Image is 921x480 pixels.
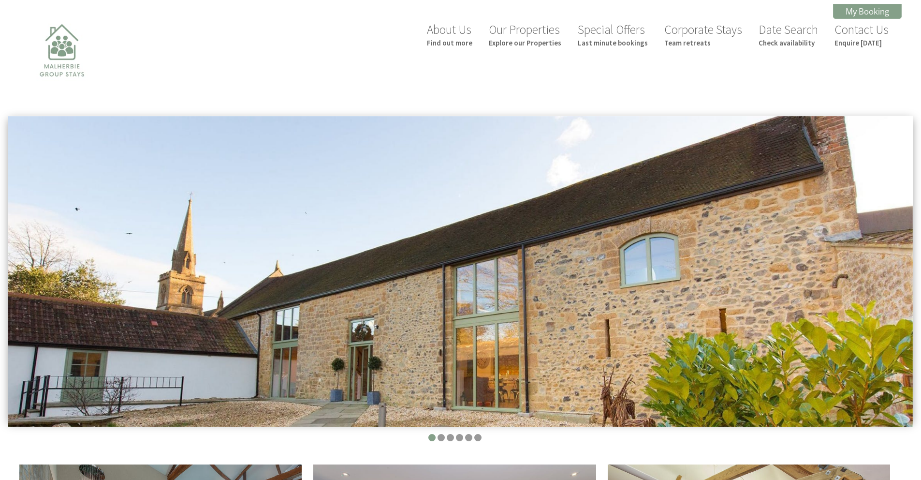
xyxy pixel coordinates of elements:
small: Last minute bookings [578,38,648,47]
img: Malherbie Group Stays [14,18,110,115]
small: Check availability [759,38,818,47]
a: Date SearchCheck availability [759,22,818,47]
small: Team retreats [664,38,742,47]
small: Enquire [DATE] [834,38,889,47]
a: Contact UsEnquire [DATE] [834,22,889,47]
a: Special OffersLast minute bookings [578,22,648,47]
a: My Booking [833,4,902,19]
a: About UsFind out more [427,22,472,47]
a: Our PropertiesExplore our Properties [489,22,561,47]
small: Explore our Properties [489,38,561,47]
a: Corporate StaysTeam retreats [664,22,742,47]
small: Find out more [427,38,472,47]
